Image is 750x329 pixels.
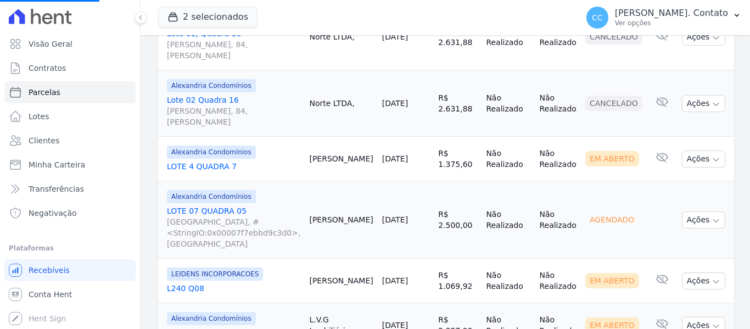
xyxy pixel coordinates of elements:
[585,29,642,44] div: Cancelado
[382,276,408,285] a: [DATE]
[167,205,300,249] a: LOTE 07 QUADRA 05[GEOGRAPHIC_DATA], #<StringIO:0x00007f7ebbd9c3d0>, [GEOGRAPHIC_DATA]
[615,19,728,27] p: Ver opções
[592,14,603,21] span: CC
[167,216,300,249] span: [GEOGRAPHIC_DATA], #<StringIO:0x00007f7ebbd9c3d0>, [GEOGRAPHIC_DATA]
[4,81,136,103] a: Parcelas
[434,4,482,70] td: R$ 2.631,88
[382,215,408,224] a: [DATE]
[305,4,377,70] td: Norte LTDA,
[535,70,580,137] td: Não Realizado
[167,161,300,172] a: LOTE 4 QUADRA 7
[29,289,72,300] span: Conta Hent
[382,154,408,163] a: [DATE]
[382,32,408,41] a: [DATE]
[434,259,482,303] td: R$ 1.069,92
[535,137,580,181] td: Não Realizado
[29,208,77,219] span: Negativação
[382,99,408,108] a: [DATE]
[4,130,136,152] a: Clientes
[4,33,136,55] a: Visão Geral
[167,312,256,325] span: Alexandria Condomínios
[682,29,726,46] button: Ações
[9,242,131,255] div: Plataformas
[682,95,726,112] button: Ações
[434,137,482,181] td: R$ 1.375,60
[167,39,300,61] span: [PERSON_NAME], 84, [PERSON_NAME]
[29,265,70,276] span: Recebíveis
[167,190,256,203] span: Alexandria Condomínios
[305,70,377,137] td: Norte LTDA,
[482,137,535,181] td: Não Realizado
[29,87,60,98] span: Parcelas
[29,135,59,146] span: Clientes
[535,259,580,303] td: Não Realizado
[167,94,300,127] a: Lote 02 Quadra 16[PERSON_NAME], 84, [PERSON_NAME]
[29,111,49,122] span: Lotes
[305,181,377,259] td: [PERSON_NAME]
[167,146,256,159] span: Alexandria Condomínios
[682,150,726,168] button: Ações
[29,183,84,194] span: Transferências
[578,2,750,33] button: CC [PERSON_NAME]. Contato Ver opções
[482,70,535,137] td: Não Realizado
[585,212,639,227] div: Agendado
[535,4,580,70] td: Não Realizado
[4,259,136,281] a: Recebíveis
[167,79,256,92] span: Alexandria Condomínios
[4,57,136,79] a: Contratos
[434,70,482,137] td: R$ 2.631,88
[4,202,136,224] a: Negativação
[4,105,136,127] a: Lotes
[482,181,535,259] td: Não Realizado
[585,273,639,288] div: Em Aberto
[29,38,72,49] span: Visão Geral
[4,178,136,200] a: Transferências
[682,272,726,289] button: Ações
[29,159,85,170] span: Minha Carteira
[434,181,482,259] td: R$ 2.500,00
[585,151,639,166] div: Em Aberto
[305,137,377,181] td: [PERSON_NAME]
[167,105,300,127] span: [PERSON_NAME], 84, [PERSON_NAME]
[535,181,580,259] td: Não Realizado
[482,259,535,303] td: Não Realizado
[167,283,300,294] a: L240 Q08
[4,154,136,176] a: Minha Carteira
[158,7,258,27] button: 2 selecionados
[615,8,728,19] p: [PERSON_NAME]. Contato
[167,267,263,281] span: LEIDENS INCORPORACOES
[682,211,726,228] button: Ações
[585,96,642,111] div: Cancelado
[305,259,377,303] td: [PERSON_NAME]
[4,283,136,305] a: Conta Hent
[167,28,300,61] a: Lote 01, Quadra 16[PERSON_NAME], 84, [PERSON_NAME]
[29,63,66,74] span: Contratos
[482,4,535,70] td: Não Realizado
